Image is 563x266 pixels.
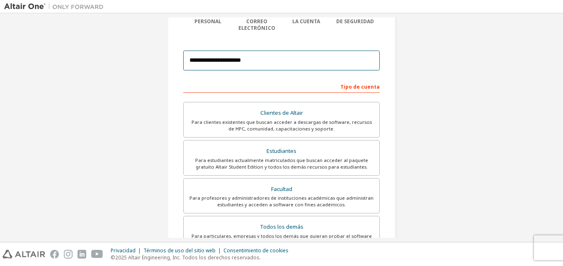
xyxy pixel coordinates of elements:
[115,254,261,261] font: 2025 Altair Engineering, Inc. Todos los derechos reservados.
[64,250,73,259] img: instagram.svg
[189,157,374,170] div: Para estudiantes actualmente matriculados que buscan acceder al paquete gratuito Altair Student E...
[189,145,374,157] div: Estudiantes
[183,80,380,93] div: Tipo de cuenta
[111,247,143,254] div: Privacidad
[189,184,374,195] div: Facultad
[91,250,103,259] img: youtube.svg
[189,119,374,132] div: Para clientes existentes que buscan acceder a descargas de software, recursos de HPC, comunidad, ...
[50,250,59,259] img: facebook.svg
[111,254,294,261] p: ©
[78,250,86,259] img: linkedin.svg
[281,12,331,25] div: Información de la cuenta
[189,107,374,119] div: Clientes de Altair
[143,247,223,254] div: Términos de uso del sitio web
[223,247,294,254] div: Consentimiento de cookies
[189,233,374,246] div: Para particulares, empresas y todos los demás que quieran probar el software de Altair y explorar...
[189,221,374,233] div: Todos los demás
[331,12,380,25] div: Configuración de seguridad
[233,12,282,31] div: Verificar correo electrónico
[183,12,233,25] div: Información personal
[2,250,45,259] img: altair_logo.svg
[4,2,108,11] img: Altair Uno
[189,195,374,208] div: Para profesores y administradores de instituciones académicas que administran estudiantes y acced...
